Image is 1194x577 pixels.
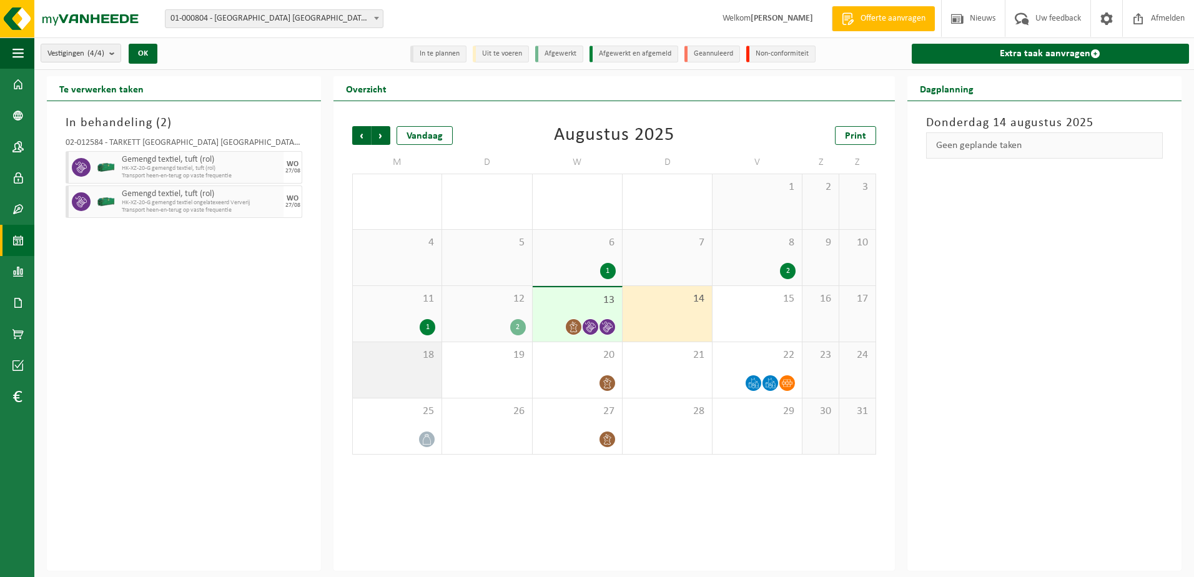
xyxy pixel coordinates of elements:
div: WO [287,195,298,202]
div: 27/08 [285,168,300,174]
span: 28 [629,405,706,418]
div: 1 [600,263,616,279]
span: Gemengd textiel, tuft (rol) [122,189,280,199]
count: (4/4) [87,49,104,57]
div: 2 [510,319,526,335]
span: 01-000804 - TARKETT NV - WAALWIJK [165,9,383,28]
span: 23 [809,348,832,362]
span: 31 [846,405,869,418]
li: Non-conformiteit [746,46,816,62]
a: Print [835,126,876,145]
img: HK-XZ-20-GN-00 [97,158,116,177]
span: Transport heen-en-terug op vaste frequentie [122,172,280,180]
td: M [352,151,442,174]
button: OK [129,44,157,64]
div: 27/08 [285,202,300,209]
span: 19 [448,348,525,362]
li: Afgewerkt en afgemeld [590,46,678,62]
span: 16 [809,292,832,306]
span: Offerte aanvragen [857,12,929,25]
span: 2 [809,180,832,194]
span: 25 [359,405,435,418]
span: 27 [539,405,616,418]
div: 1 [420,319,435,335]
strong: [PERSON_NAME] [751,14,813,23]
span: Volgende [372,126,390,145]
button: Vestigingen(4/4) [41,44,121,62]
span: 1 [719,180,796,194]
span: HK-XZ-20-G gemengd textiel ongelatexeerd Ververij [122,199,280,207]
span: Transport heen-en-terug op vaste frequentie [122,207,280,214]
span: 29 [719,405,796,418]
span: 30 [809,405,832,418]
span: 17 [846,292,869,306]
span: 11 [359,292,435,306]
li: Afgewerkt [535,46,583,62]
a: Extra taak aanvragen [912,44,1189,64]
span: 9 [809,236,832,250]
span: 2 [160,117,167,129]
span: 6 [539,236,616,250]
span: 24 [846,348,869,362]
div: Geen geplande taken [926,132,1163,159]
li: Geannuleerd [684,46,740,62]
h2: Overzicht [333,76,399,101]
td: W [533,151,623,174]
span: HK-XZ-20-G gemengd textiel, tuft (rol) [122,165,280,172]
span: Vorige [352,126,371,145]
span: 7 [629,236,706,250]
div: Vandaag [397,126,453,145]
span: 21 [629,348,706,362]
span: 12 [448,292,525,306]
span: 20 [539,348,616,362]
h2: Dagplanning [907,76,986,101]
div: WO [287,160,298,168]
span: 18 [359,348,435,362]
td: Z [839,151,876,174]
span: 3 [846,180,869,194]
span: Gemengd textiel, tuft (rol) [122,155,280,165]
span: 13 [539,293,616,307]
span: 8 [719,236,796,250]
span: 22 [719,348,796,362]
td: D [442,151,532,174]
h2: Te verwerken taken [47,76,156,101]
div: 2 [780,263,796,279]
span: 15 [719,292,796,306]
td: Z [802,151,839,174]
span: 26 [448,405,525,418]
span: 4 [359,236,435,250]
td: V [713,151,802,174]
span: 14 [629,292,706,306]
li: Uit te voeren [473,46,529,62]
div: Augustus 2025 [554,126,674,145]
span: Vestigingen [47,44,104,63]
span: 5 [448,236,525,250]
h3: In behandeling ( ) [66,114,302,132]
div: 02-012584 - TARKETT [GEOGRAPHIC_DATA] [GEOGRAPHIC_DATA] - [GEOGRAPHIC_DATA] [66,139,302,151]
a: Offerte aanvragen [832,6,935,31]
td: D [623,151,713,174]
span: 01-000804 - TARKETT NV - WAALWIJK [165,10,383,27]
h3: Donderdag 14 augustus 2025 [926,114,1163,132]
li: In te plannen [410,46,466,62]
span: Print [845,131,866,141]
img: HK-XZ-20-GN-00 [97,192,116,211]
span: 10 [846,236,869,250]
